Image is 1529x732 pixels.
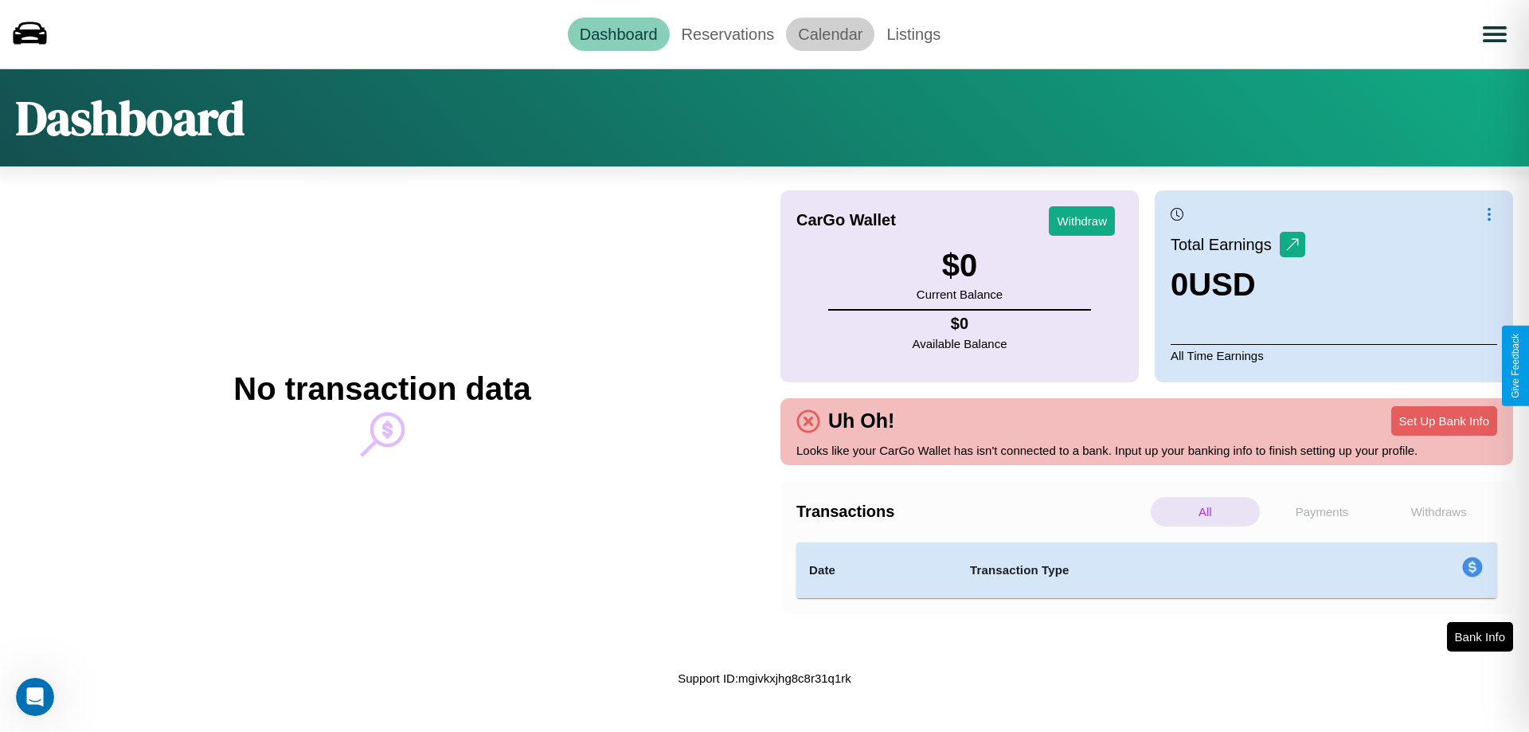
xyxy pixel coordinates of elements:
a: Reservations [670,18,787,51]
h4: Date [809,561,944,580]
button: Set Up Bank Info [1391,406,1497,436]
h1: Dashboard [16,85,244,151]
p: Withdraws [1384,497,1493,526]
iframe: Intercom live chat [16,678,54,716]
p: Available Balance [913,333,1007,354]
p: Support ID: mgivkxjhg8c8r31q1rk [678,667,851,689]
h4: Transactions [796,503,1147,521]
a: Listings [874,18,952,51]
button: Withdraw [1049,206,1115,236]
p: Total Earnings [1171,230,1280,259]
table: simple table [796,542,1497,598]
h4: Uh Oh! [820,409,902,433]
p: Current Balance [917,284,1003,305]
button: Bank Info [1447,622,1513,652]
p: Looks like your CarGo Wallet has isn't connected to a bank. Input up your banking info to finish ... [796,440,1497,461]
a: Calendar [786,18,874,51]
a: Dashboard [568,18,670,51]
h4: CarGo Wallet [796,211,896,229]
div: Give Feedback [1510,334,1521,398]
p: All [1151,497,1260,526]
h4: Transaction Type [970,561,1332,580]
p: Payments [1268,497,1377,526]
button: Open menu [1472,12,1517,57]
h2: No transaction data [233,371,530,407]
p: All Time Earnings [1171,344,1497,366]
h3: 0 USD [1171,267,1305,303]
h3: $ 0 [917,248,1003,284]
h4: $ 0 [913,315,1007,333]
